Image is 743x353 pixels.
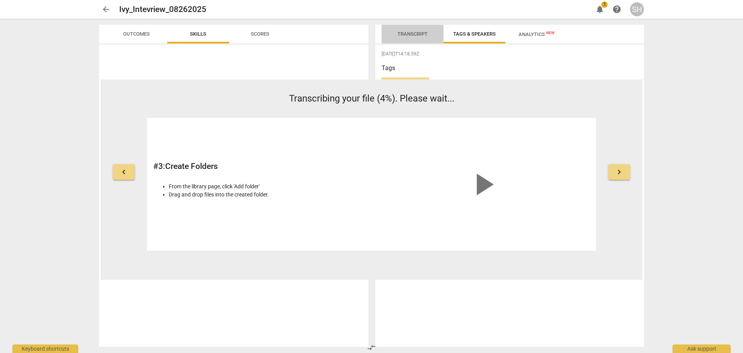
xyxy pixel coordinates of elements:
[119,167,128,177] span: keyboard_arrow_left
[101,5,111,14] span: arrow_back
[153,162,367,171] h2: # 3 : Create Folders
[601,2,608,8] span: 1
[595,5,604,14] span: notifications
[251,31,269,37] span: Scores
[593,2,607,16] button: Notifications
[169,183,367,191] li: From the library page, click 'Add folder'
[464,166,502,203] span: play_arrow
[382,79,429,85] span: [PERSON_NAME]
[546,31,555,35] span: New
[119,5,206,14] h2: Ivy_Intevriew_08262025
[289,93,454,104] span: Transcribing your file (4%). Please wait...
[382,64,638,73] h3: Tags
[612,5,621,14] span: help
[630,2,644,16] button: SH
[12,344,78,353] div: Keyboard shortcuts
[453,31,496,37] span: Tags & Speakers
[519,31,555,37] span: Analytics
[169,191,367,199] li: Drag and drop files into the created folder.
[610,2,624,16] a: Help
[123,31,150,37] span: Outcomes
[190,31,206,37] span: Skills
[397,31,428,37] span: Transcript
[673,344,731,353] div: Ask support
[367,343,376,352] span: compare_arrows
[382,51,638,57] span: [DATE]T14:18:59Z
[615,167,624,177] span: keyboard_arrow_right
